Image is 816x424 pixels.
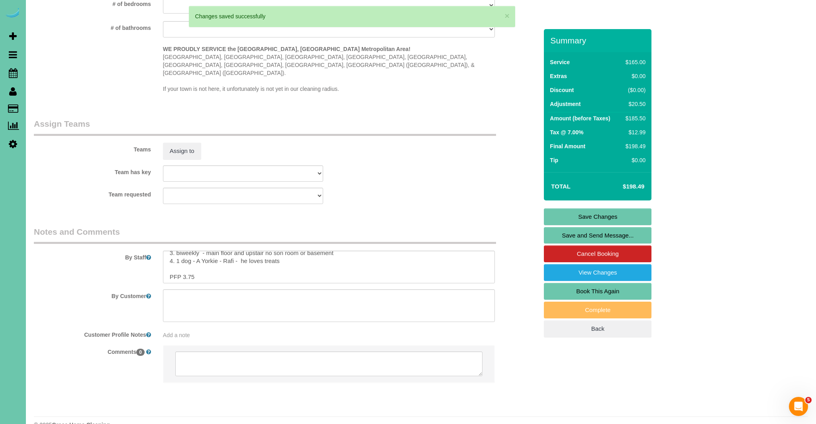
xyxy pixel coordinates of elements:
label: Customer Profile Notes [28,328,157,339]
legend: Notes and Comments [34,226,496,244]
strong: Total [551,183,571,190]
a: Cancel Booking [544,245,651,262]
iframe: Intercom live chat [789,397,808,416]
div: $0.00 [622,72,645,80]
strong: WE PROUDLY SERVICE the [GEOGRAPHIC_DATA], [GEOGRAPHIC_DATA] Metropolitan Area! [163,46,410,52]
div: $165.00 [622,58,645,66]
span: 5 [805,397,812,403]
div: ($0.00) [622,86,645,94]
label: Team has key [28,165,157,176]
label: Amount (before Taxes) [550,114,610,122]
div: $20.50 [622,100,645,108]
a: View Changes [544,264,651,281]
label: Tax @ 7.00% [550,128,583,136]
label: Comments [28,345,157,356]
h4: $198.49 [599,183,644,190]
div: Changes saved successfully [195,12,509,20]
div: $12.99 [622,128,645,136]
label: By Customer [28,289,157,300]
span: 0 [136,349,145,356]
span: Add a note [163,332,190,338]
label: Teams [28,143,157,153]
div: $0.00 [622,156,645,164]
p: [GEOGRAPHIC_DATA], [GEOGRAPHIC_DATA], [GEOGRAPHIC_DATA], [GEOGRAPHIC_DATA], [GEOGRAPHIC_DATA], [G... [163,45,495,93]
div: $198.49 [622,142,645,150]
label: Team requested [28,188,157,198]
a: Back [544,320,651,337]
button: × [505,12,510,20]
img: Automaid Logo [5,8,21,19]
div: $185.50 [622,114,645,122]
h3: Summary [550,36,647,45]
a: Save Changes [544,208,651,225]
label: Adjustment [550,100,581,108]
label: Extras [550,72,567,80]
label: Tip [550,156,558,164]
label: Service [550,58,570,66]
label: By Staff [28,251,157,261]
label: # of bathrooms [28,21,157,32]
a: Save and Send Message... [544,227,651,244]
label: Final Amount [550,142,585,150]
legend: Assign Teams [34,118,496,136]
label: Discount [550,86,574,94]
a: Book This Again [544,283,651,300]
button: Assign to [163,143,201,159]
